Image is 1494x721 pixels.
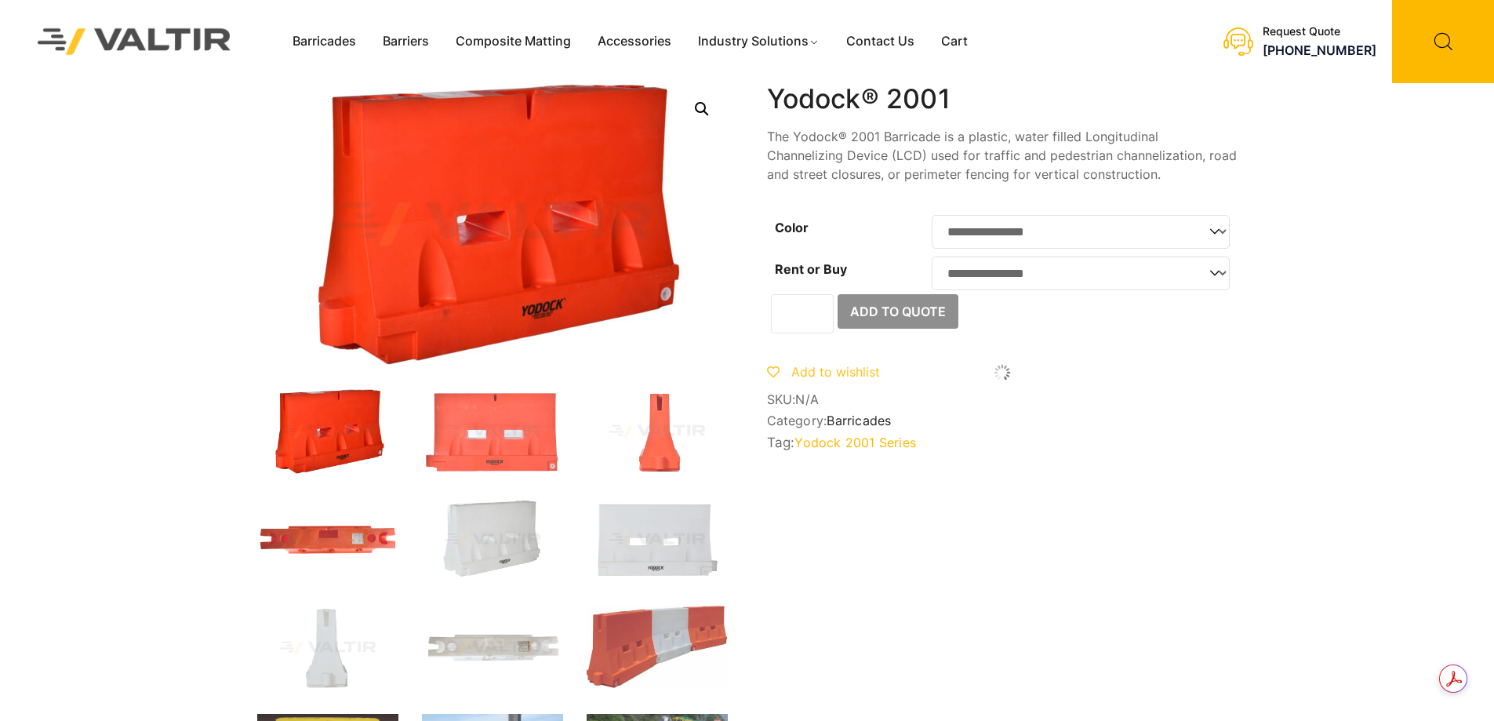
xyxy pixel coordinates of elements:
[257,497,398,582] img: 2001_Org_Top.jpg
[838,294,958,329] button: Add to Quote
[795,391,819,407] span: N/A
[767,127,1238,184] p: The Yodock® 2001 Barricade is a plastic, water filled Longitudinal Channelizing Device (LCD) used...
[794,435,916,450] a: Yodock 2001 Series
[422,606,563,690] img: 2001_Nat_Top.jpg
[767,413,1238,428] span: Category:
[833,30,928,53] a: Contact Us
[422,389,563,474] img: 2001_Org_Front.jpg
[442,30,584,53] a: Composite Matting
[584,30,685,53] a: Accessories
[587,606,728,688] img: yodock-2001-barrier-7.jpg
[279,30,369,53] a: Barricades
[587,389,728,474] img: 2001_Org_Side.jpg
[767,435,1238,450] span: Tag:
[257,606,398,690] img: 2001_Nat_Side.jpg
[422,497,563,582] img: 2001_Nat_3Q-1.jpg
[369,30,442,53] a: Barriers
[587,497,728,582] img: 2001_Nat_Front.jpg
[17,8,252,75] img: Valtir Rentals
[767,392,1238,407] span: SKU:
[767,83,1238,115] h1: Yodock® 2001
[827,413,891,428] a: Barricades
[775,261,847,277] label: Rent or Buy
[257,389,398,474] img: 2001_Org_3Q-1.jpg
[771,294,834,333] input: Product quantity
[775,220,809,235] label: Color
[685,30,833,53] a: Industry Solutions
[928,30,981,53] a: Cart
[1263,42,1376,58] a: [PHONE_NUMBER]
[1263,25,1376,38] div: Request Quote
